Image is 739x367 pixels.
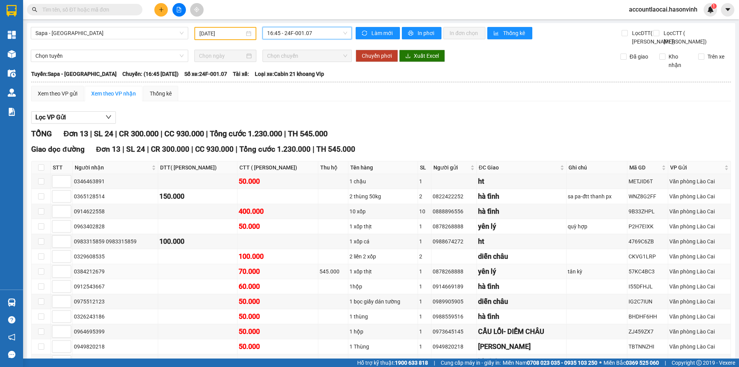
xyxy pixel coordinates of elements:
[349,207,416,216] div: 10 xốp
[74,222,157,231] div: 0963402828
[433,312,475,321] div: 0988559516
[35,112,66,122] span: Lọc VP Gửi
[371,29,394,37] span: Làm mới
[154,3,168,17] button: plus
[478,176,565,187] div: ht
[349,222,416,231] div: 1 xốp thịt
[31,71,117,77] b: Tuyến: Sapa - [GEOGRAPHIC_DATA]
[724,6,731,13] span: caret-down
[669,267,729,276] div: Văn phòng Lào Cai
[668,189,731,204] td: Văn phòng Lào Cai
[349,312,416,321] div: 1 thùng
[8,316,15,323] span: question-circle
[74,297,157,306] div: 0975512123
[487,27,532,39] button: bar-chartThống kê
[670,163,723,172] span: VP Gửi
[239,221,317,232] div: 50.000
[239,266,317,277] div: 70.000
[349,252,416,261] div: 2 liền 2 xốp
[478,191,565,202] div: hà tĩnh
[356,27,400,39] button: syncLàm mới
[629,342,667,351] div: TBTNNZHI
[419,312,430,321] div: 1
[669,297,729,306] div: Văn phòng Lào Cai
[627,204,668,219] td: 9B33ZHPL
[668,249,731,264] td: Văn phòng Lào Cai
[236,145,237,154] span: |
[478,341,565,352] div: [PERSON_NAME]
[316,145,355,154] span: TH 545.000
[669,342,729,351] div: Văn phòng Lào Cai
[478,356,565,367] div: hà tĩnh
[629,252,667,261] div: CKVG1LRP
[668,264,731,279] td: Văn phòng Lào Cai
[267,50,347,62] span: Chọn chuyến
[91,89,136,98] div: Xem theo VP nhận
[711,3,717,9] sup: 1
[433,192,475,201] div: 0822422252
[627,249,668,264] td: CKVG1LRP
[629,237,667,246] div: 4769C6ZB
[669,312,729,321] div: Văn phòng Lào Cai
[712,3,715,9] span: 1
[90,129,92,138] span: |
[8,333,15,341] span: notification
[660,29,708,46] span: Lọc CTT ( [PERSON_NAME])
[419,222,430,231] div: 1
[349,297,416,306] div: 1 bọc giấy dán tường
[627,264,668,279] td: 57KC4BC3
[105,114,112,120] span: down
[349,267,416,276] div: 1 xốp thịt
[669,207,729,216] div: Văn phòng Lào Cai
[629,282,667,291] div: I55DFHJL
[239,296,317,307] div: 50.000
[31,145,85,154] span: Giao dọc đường
[627,294,668,309] td: IG2C7IUN
[74,192,157,201] div: 0365128514
[629,177,667,186] div: METJID6T
[349,282,416,291] div: 1hộp
[599,361,602,364] span: ⚪️
[239,176,317,187] div: 50.000
[74,357,157,366] div: 0981871797
[74,252,157,261] div: 0329608535
[159,191,236,202] div: 150.000
[319,267,346,276] div: 545.000
[159,7,164,12] span: plus
[8,89,16,97] img: warehouse-icon
[284,129,286,138] span: |
[42,5,133,14] input: Tìm tên, số ĐT hoặc mã đơn
[239,341,317,352] div: 50.000
[164,129,204,138] span: CC 930.000
[96,145,121,154] span: Đơn 13
[150,89,172,98] div: Thống kê
[721,3,734,17] button: caret-down
[356,50,398,62] button: Chuyển phơi
[32,7,37,12] span: search
[669,222,729,231] div: Văn phòng Lào Cai
[8,108,16,116] img: solution-icon
[433,207,475,216] div: 0888896556
[239,206,317,217] div: 400.000
[478,266,565,277] div: yên lý
[210,129,282,138] span: Tổng cước 1.230.000
[433,267,475,276] div: 0878268888
[194,7,199,12] span: aim
[433,163,469,172] span: Người gửi
[668,234,731,249] td: Văn phòng Lào Cai
[35,50,184,62] span: Chọn tuyến
[629,327,667,336] div: ZJ459ZX7
[433,237,475,246] div: 0988674272
[668,309,731,324] td: Văn phòng Lào Cai
[237,161,318,174] th: CTT ( [PERSON_NAME])
[126,145,145,154] span: SL 24
[568,222,626,231] div: quỳ hợp
[159,356,236,367] div: 50.000
[668,294,731,309] td: Văn phòng Lào Cai
[357,359,428,367] span: Hỗ trợ kỹ thuật:
[433,222,475,231] div: 0878268888
[433,282,475,291] div: 0914669189
[119,129,159,138] span: CR 300.000
[348,161,418,174] th: Tên hàng
[199,29,244,38] input: 11/08/2025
